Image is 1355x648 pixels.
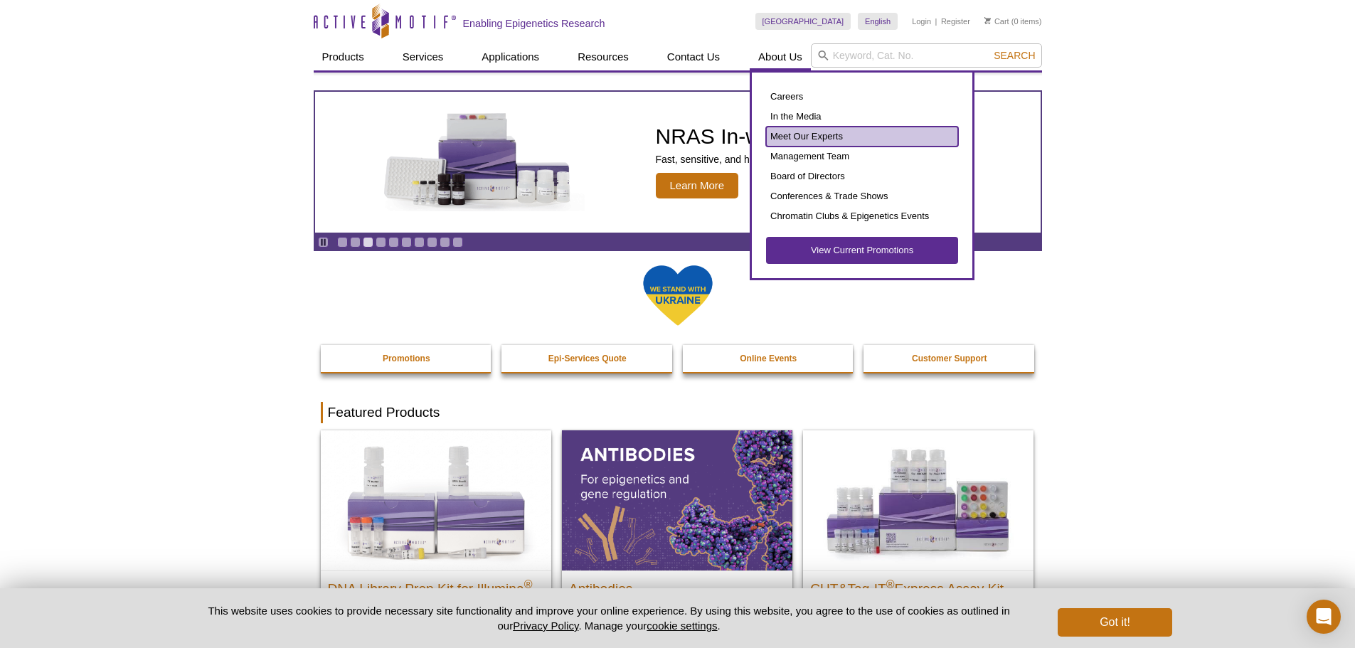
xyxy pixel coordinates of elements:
strong: Online Events [740,354,797,363]
li: | [935,13,937,30]
a: Go to slide 6 [401,237,412,248]
a: Go to slide 7 [414,237,425,248]
span: Learn More [656,173,739,198]
p: This website uses cookies to provide necessary site functionality and improve your online experie... [184,603,1035,633]
a: Go to slide 5 [388,237,399,248]
a: Chromatin Clubs & Epigenetics Events [766,206,958,226]
a: English [858,13,898,30]
h2: Featured Products [321,402,1035,423]
h2: Antibodies [569,575,785,596]
li: (0 items) [984,13,1042,30]
img: CUT&Tag-IT® Express Assay Kit [803,430,1033,570]
a: Privacy Policy [513,620,578,632]
strong: Epi-Services Quote [548,354,627,363]
img: NRAS In-well Lysis ELISA Kit [371,113,585,211]
a: Go to slide 2 [350,237,361,248]
a: Promotions [321,345,493,372]
sup: ® [524,578,533,590]
a: Online Events [683,345,855,372]
a: Go to slide 8 [427,237,437,248]
article: NRAS In-well Lysis ELISA Kit [315,92,1041,233]
a: Login [912,16,931,26]
a: Go to slide 4 [376,237,386,248]
a: Go to slide 10 [452,237,463,248]
h2: NRAS In-well Lysis ELISA Kit [656,126,945,147]
a: Go to slide 9 [440,237,450,248]
div: Open Intercom Messenger [1307,600,1341,634]
a: NRAS In-well Lysis ELISA Kit NRAS In-well Lysis ELISA Kit Fast, sensitive, and highly specific qu... [315,92,1041,233]
img: All Antibodies [562,430,792,570]
input: Keyword, Cat. No. [811,43,1042,68]
a: Toggle autoplay [318,237,329,248]
button: Got it! [1058,608,1171,637]
a: Conferences & Trade Shows [766,186,958,206]
a: Resources [569,43,637,70]
a: CUT&Tag-IT® Express Assay Kit CUT&Tag-IT®Express Assay Kit Less variable and higher-throughput ge... [803,430,1033,646]
img: DNA Library Prep Kit for Illumina [321,430,551,570]
a: Meet Our Experts [766,127,958,147]
a: View Current Promotions [766,237,958,264]
a: About Us [750,43,811,70]
a: Customer Support [864,345,1036,372]
a: All Antibodies Antibodies Application-tested antibodies for ChIP, CUT&Tag, and CUT&RUN. [562,430,792,646]
a: Go to slide 1 [337,237,348,248]
img: We Stand With Ukraine [642,264,713,327]
span: Search [994,50,1035,61]
button: Search [989,49,1039,62]
h2: CUT&Tag-IT Express Assay Kit [810,575,1026,596]
a: Applications [473,43,548,70]
a: Management Team [766,147,958,166]
h2: DNA Library Prep Kit for Illumina [328,575,544,596]
strong: Promotions [383,354,430,363]
a: Careers [766,87,958,107]
h2: Enabling Epigenetics Research [463,17,605,30]
a: [GEOGRAPHIC_DATA] [755,13,851,30]
a: Products [314,43,373,70]
img: Your Cart [984,17,991,24]
a: Contact Us [659,43,728,70]
a: Epi-Services Quote [501,345,674,372]
a: Board of Directors [766,166,958,186]
sup: ® [886,578,895,590]
a: Cart [984,16,1009,26]
a: Services [394,43,452,70]
a: Go to slide 3 [363,237,373,248]
a: In the Media [766,107,958,127]
p: Fast, sensitive, and highly specific quantification of human NRAS. [656,153,945,166]
a: Register [941,16,970,26]
strong: Customer Support [912,354,987,363]
button: cookie settings [647,620,717,632]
